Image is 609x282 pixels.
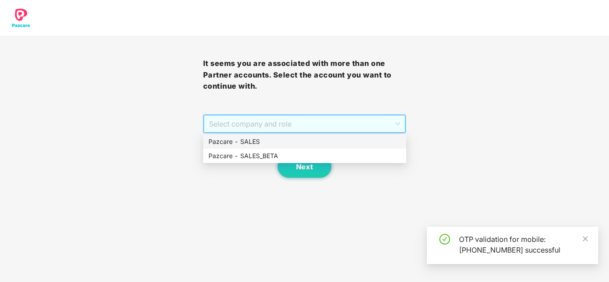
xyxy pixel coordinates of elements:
div: Pazcare - SALES [209,137,401,147]
div: OTP validation for mobile: [PHONE_NUMBER] successful [459,234,588,255]
span: check-circle [439,234,450,245]
div: Pazcare - SALES_BETA [203,149,406,163]
div: Pazcare - SALES [203,135,406,149]
div: Pazcare - SALES_BETA [209,151,401,161]
span: Next [296,163,313,171]
h3: It seems you are associated with more than one Partner accounts. Select the account you want to c... [203,58,406,92]
button: Next [278,155,331,178]
span: close [582,236,588,242]
span: Select company and role [209,115,400,132]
